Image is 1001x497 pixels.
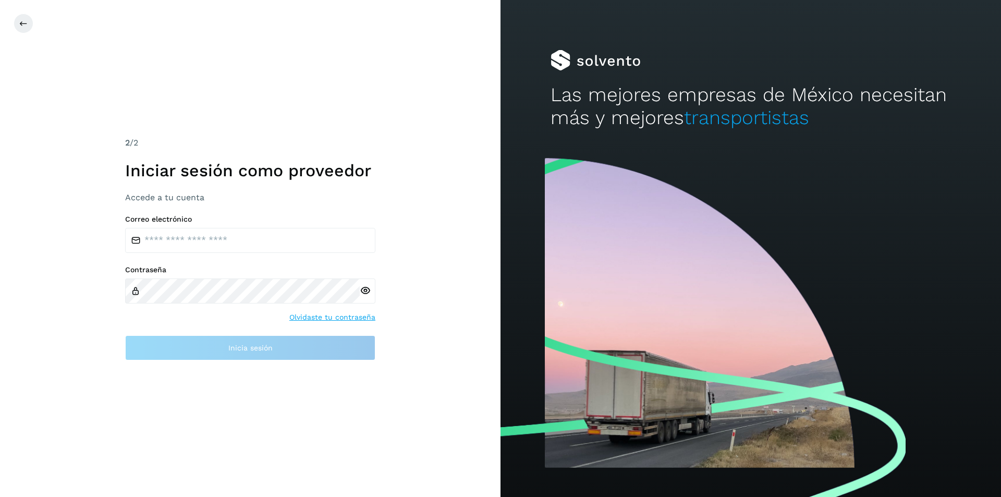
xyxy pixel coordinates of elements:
[228,344,273,351] span: Inicia sesión
[289,312,375,323] a: Olvidaste tu contraseña
[125,138,130,148] span: 2
[125,161,375,180] h1: Iniciar sesión como proveedor
[125,137,375,149] div: /2
[684,106,809,129] span: transportistas
[125,215,375,224] label: Correo electrónico
[125,335,375,360] button: Inicia sesión
[125,265,375,274] label: Contraseña
[125,192,375,202] h3: Accede a tu cuenta
[551,83,951,130] h2: Las mejores empresas de México necesitan más y mejores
